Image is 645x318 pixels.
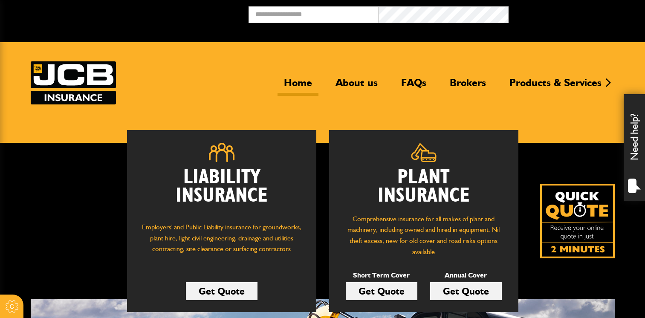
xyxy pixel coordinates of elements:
[624,94,645,201] div: Need help?
[346,270,417,281] p: Short Term Cover
[342,214,506,257] p: Comprehensive insurance for all makes of plant and machinery, including owned and hired in equipm...
[503,76,608,96] a: Products & Services
[31,61,116,104] img: JCB Insurance Services logo
[540,184,615,258] img: Quick Quote
[140,222,304,263] p: Employers' and Public Liability insurance for groundworks, plant hire, light civil engineering, d...
[443,76,492,96] a: Brokers
[31,61,116,104] a: JCB Insurance Services
[430,270,502,281] p: Annual Cover
[395,76,433,96] a: FAQs
[509,6,639,20] button: Broker Login
[342,168,506,205] h2: Plant Insurance
[540,184,615,258] a: Get your insurance quote isn just 2-minutes
[430,282,502,300] a: Get Quote
[346,282,417,300] a: Get Quote
[186,282,257,300] a: Get Quote
[329,76,384,96] a: About us
[140,168,304,214] h2: Liability Insurance
[278,76,318,96] a: Home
